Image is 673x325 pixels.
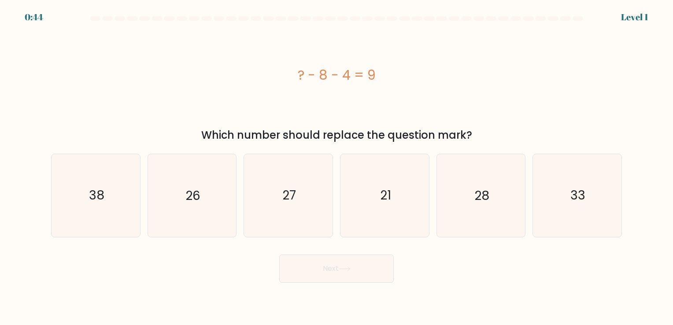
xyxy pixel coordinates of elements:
[89,187,104,204] text: 38
[380,187,391,204] text: 21
[25,11,43,24] div: 0:44
[279,255,394,283] button: Next
[185,187,200,204] text: 26
[474,187,489,204] text: 28
[56,127,617,143] div: Which number should replace the question mark?
[621,11,648,24] div: Level 1
[51,65,622,85] div: ? - 8 - 4 = 9
[570,187,585,204] text: 33
[282,187,296,204] text: 27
